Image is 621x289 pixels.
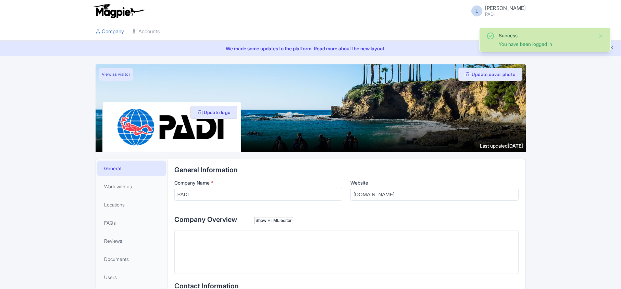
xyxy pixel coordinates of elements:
span: Website [350,180,368,186]
img: ghlacltlqpxhbglvw27b.png [116,108,227,146]
small: PADI [485,12,526,16]
a: We made some updates to the platform. Read more about the new layout [4,45,617,52]
a: FAQs [97,215,166,230]
span: Locations [104,201,125,208]
a: Work with us [97,179,166,194]
span: L [471,5,482,16]
span: General [104,165,121,172]
a: Accounts [132,22,160,41]
a: L [PERSON_NAME] PADI [467,5,526,16]
span: [PERSON_NAME] [485,5,526,11]
div: Show HTML editor [254,217,294,224]
div: Last updated [480,142,523,149]
span: [DATE] [508,143,523,149]
span: FAQs [104,219,116,226]
a: Locations [97,197,166,212]
img: logo-ab69f6fb50320c5b225c76a69d11143b.png [92,3,145,18]
button: Close announcement [609,44,614,52]
button: Close [598,32,604,40]
a: General [97,161,166,176]
span: Company Name [174,180,210,186]
span: Company Overview [174,215,237,224]
a: Company [96,22,124,41]
button: Update cover photo [458,68,522,81]
div: You have been logged in [499,40,593,48]
span: Documents [104,255,129,263]
a: Documents [97,251,166,267]
a: Reviews [97,233,166,249]
h2: General Information [174,166,519,174]
div: Success [499,32,593,39]
a: Users [97,269,166,285]
a: View as visitor [99,68,133,81]
span: Work with us [104,183,132,190]
button: Update logo [190,106,237,119]
span: Reviews [104,237,122,244]
span: Users [104,274,117,281]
